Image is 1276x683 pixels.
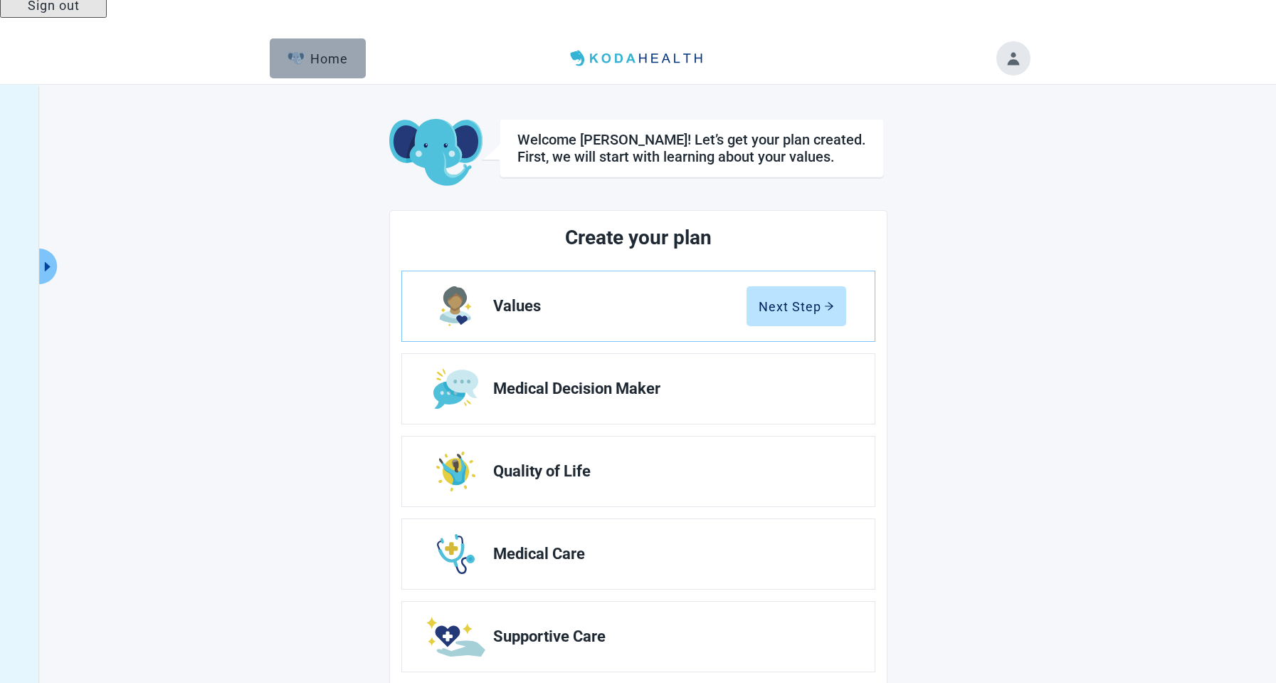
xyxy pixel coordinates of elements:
[517,131,866,165] div: Welcome [PERSON_NAME]! Let’s get your plan created. First, we will start with learning about your...
[402,271,875,341] a: Edit Values section
[402,354,875,424] a: Edit Medical Decision Maker section
[41,260,54,273] span: caret-right
[996,41,1030,75] button: Toggle account menu
[402,602,875,672] a: Edit Supportive Care section
[270,38,366,78] button: ElephantHome
[824,301,834,311] span: arrow-right
[493,298,747,315] span: Values
[759,299,834,313] div: Next Step
[493,463,835,480] span: Quality of Life
[389,119,483,187] img: Koda Elephant
[402,437,875,506] a: Edit Quality of Life section
[564,47,711,70] img: Koda Health
[288,52,305,65] img: Elephant
[747,286,846,326] button: Next Steparrow-right
[493,546,835,563] span: Medical Care
[493,380,835,397] span: Medical Decision Maker
[39,249,57,284] button: Expand menu
[455,222,822,254] h2: Create your plan
[288,51,349,66] div: Home
[493,628,835,645] span: Supportive Care
[402,519,875,589] a: Edit Medical Care section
